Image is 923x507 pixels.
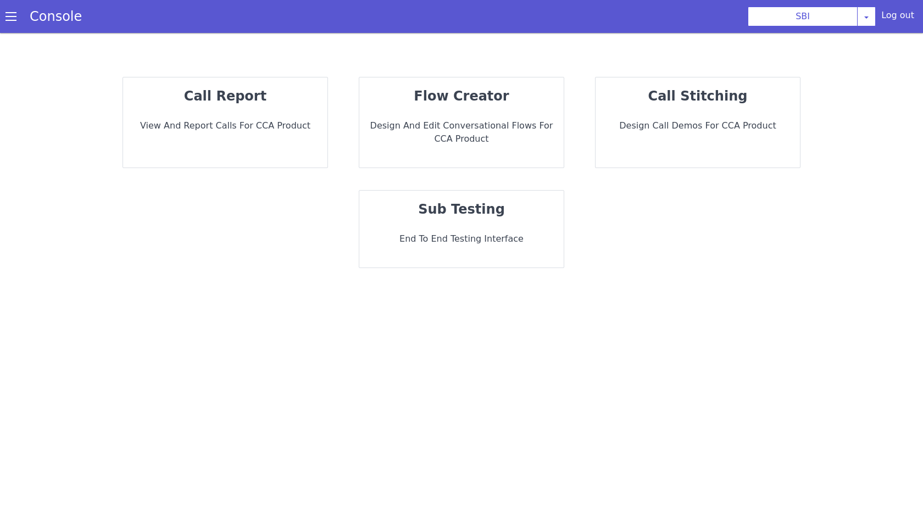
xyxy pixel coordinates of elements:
a: Console [16,9,95,24]
strong: call report [184,88,266,104]
strong: call stitching [648,88,748,104]
div: Log out [881,9,914,26]
strong: flow creator [414,88,509,104]
p: View and report calls for CCA Product [132,119,319,132]
p: Design call demos for CCA Product [604,119,791,132]
p: Design and Edit Conversational flows for CCA Product [368,119,555,146]
strong: sub testing [418,202,505,217]
p: End to End Testing Interface [368,232,555,246]
button: SBI [748,7,858,26]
